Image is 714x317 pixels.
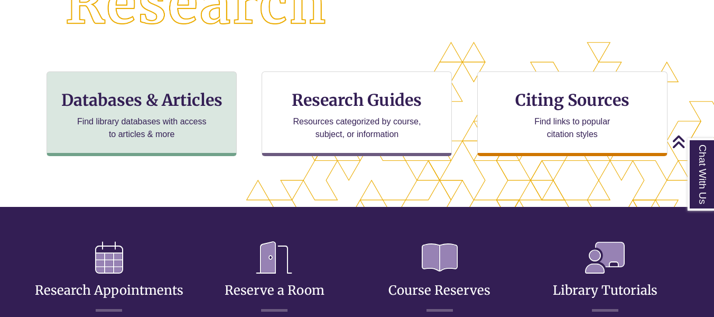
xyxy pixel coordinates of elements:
[508,90,637,110] h3: Citing Sources
[288,115,426,141] p: Resources categorized by course, subject, or information
[47,71,237,156] a: Databases & Articles Find library databases with access to articles & more
[553,257,657,298] a: Library Tutorials
[388,257,490,298] a: Course Reserves
[521,115,624,141] p: Find links to popular citation styles
[672,134,711,149] a: Back to Top
[262,71,452,156] a: Research Guides Resources categorized by course, subject, or information
[477,71,667,156] a: Citing Sources Find links to popular citation styles
[73,115,211,141] p: Find library databases with access to articles & more
[55,90,228,110] h3: Databases & Articles
[35,257,183,298] a: Research Appointments
[271,90,443,110] h3: Research Guides
[225,257,324,298] a: Reserve a Room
